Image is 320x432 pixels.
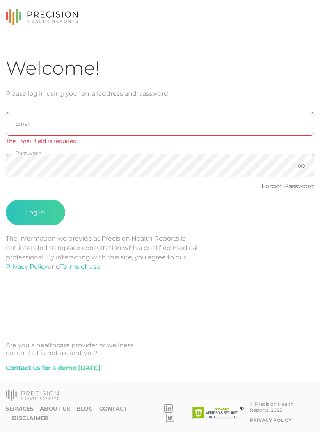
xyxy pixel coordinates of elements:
[192,407,244,419] img: SSL site seal - click to verify
[250,401,314,413] div: © Precision Health Reports, 2025
[6,341,314,357] div: Are you a healthcare provider or wellness coach that is not a client yet?
[6,200,65,225] button: Log In
[6,363,102,373] a: Contact us for a demo [DATE]!
[76,405,93,412] a: Blog
[6,57,314,80] h1: Welcome!
[40,405,70,412] a: About Us
[12,415,48,421] a: Disclaimer
[6,112,314,136] input: Email
[60,263,101,270] a: Terms of Use.
[6,89,314,98] div: Please log in using your email address and password
[99,405,127,412] a: Contact
[261,182,314,190] a: Forgot Password
[250,417,292,423] a: Privacy Policy
[6,263,48,270] a: Privacy Policy
[6,405,34,412] a: Services
[6,137,314,145] div: The Email field is required.
[6,234,314,271] p: The information we provide at Precision Health Reports is not intended to replace consultation wi...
